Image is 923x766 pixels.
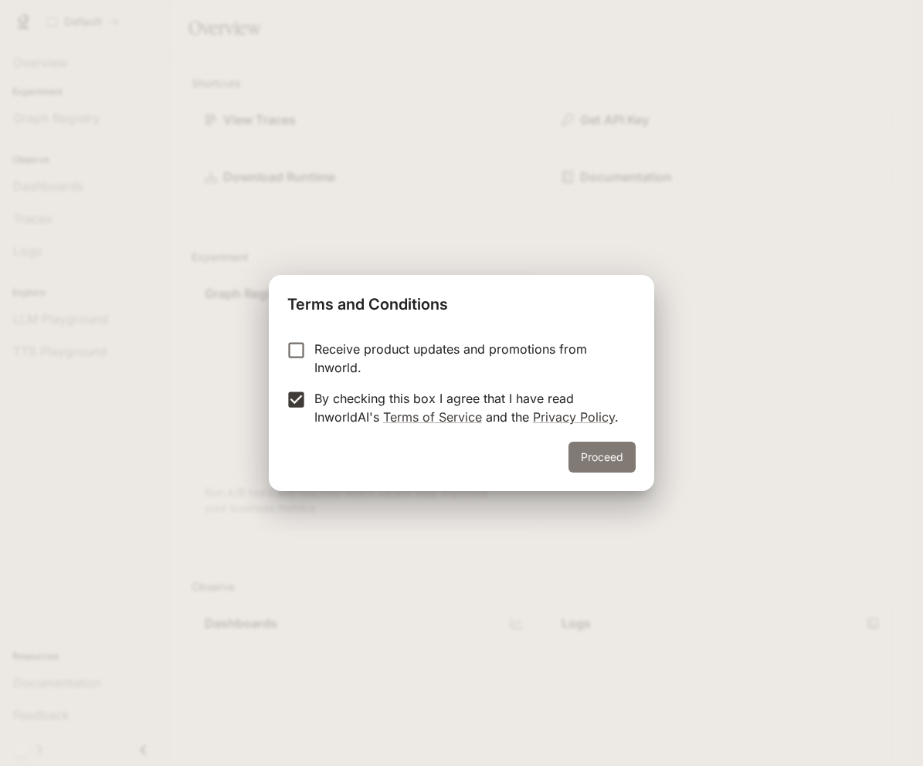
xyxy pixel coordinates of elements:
a: Terms of Service [383,409,482,425]
p: By checking this box I agree that I have read InworldAI's and the . [314,389,623,426]
a: Privacy Policy [533,409,615,425]
h2: Terms and Conditions [269,275,653,327]
button: Proceed [568,442,636,473]
p: Receive product updates and promotions from Inworld. [314,340,623,377]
